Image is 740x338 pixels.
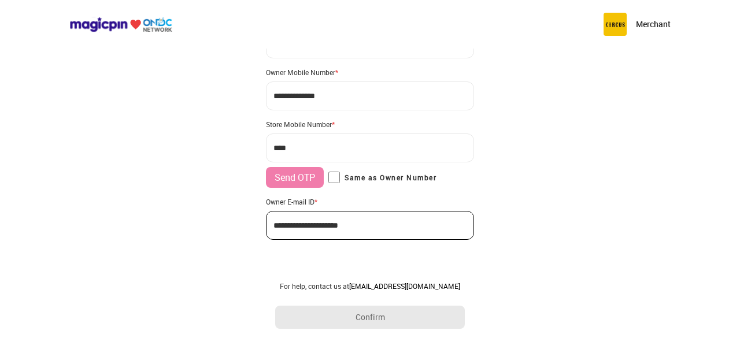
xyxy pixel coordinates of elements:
img: circus.b677b59b.png [604,13,627,36]
a: [EMAIL_ADDRESS][DOMAIN_NAME] [349,281,460,291]
div: Owner Mobile Number [266,68,474,77]
div: For help, contact us at [275,281,465,291]
button: Send OTP [266,167,324,188]
label: Same as Owner Number [328,172,436,183]
div: Store Mobile Number [266,120,474,129]
button: Confirm [275,306,465,329]
img: ondc-logo-new-small.8a59708e.svg [69,17,172,32]
input: Same as Owner Number [328,172,340,183]
p: Merchant [636,18,671,30]
div: Owner E-mail ID [266,197,474,206]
